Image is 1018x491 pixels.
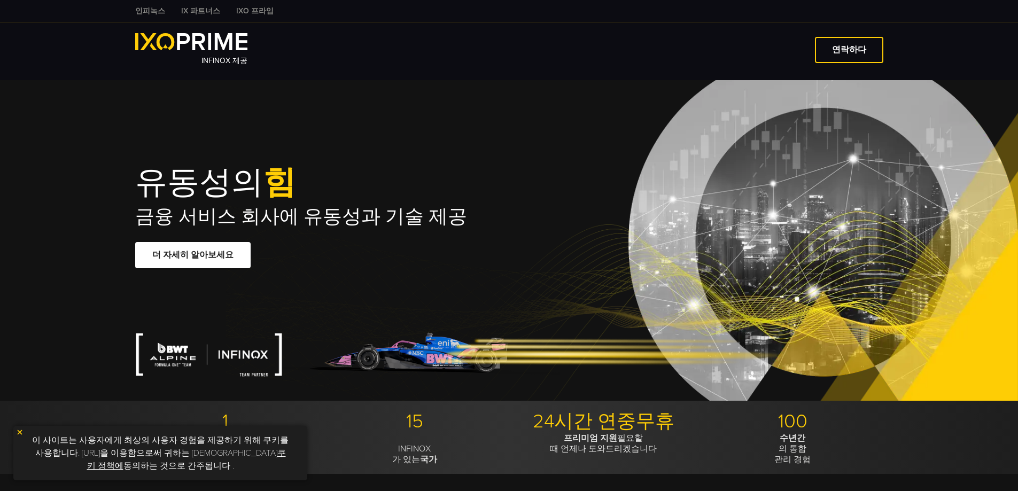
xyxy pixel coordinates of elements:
[135,205,467,228] font: 금융 서비스 회사에 유동성과 기술 제공
[152,250,234,260] font: 더 자세히 알아보세요
[228,5,282,17] a: IXO 프라임
[135,33,248,67] a: INFINOX 제공
[398,443,431,454] font: INFINOX
[779,443,806,454] font: 의 통합
[236,6,274,15] font: IXO 프라임
[778,410,807,433] font: 100
[123,461,234,471] font: 동의하는 것으로 간주됩니다 .
[222,410,228,433] font: 1
[32,435,289,458] font: 이 사이트는 사용자에게 최상의 사용자 경험을 제공하기 위해 쿠키를 사용합니다. [URL]을 이용함으로써 귀하는 [DEMOGRAPHIC_DATA]
[16,428,24,436] img: 노란색 닫기 아이콘
[392,454,420,465] font: 가 있는
[420,454,437,465] font: 국가
[406,410,423,433] font: 15
[173,5,228,17] a: IX 파트너스
[127,5,173,17] a: 인피녹스
[564,433,617,443] font: 프리미엄 지원
[263,163,296,202] font: 힘
[780,433,805,443] font: 수년간
[181,6,220,15] font: IX 파트너스
[550,443,657,454] font: 때 언제나 도와드리겠습니다
[774,454,811,465] font: 관리 경험
[135,163,263,202] font: 유동성의
[533,410,674,433] font: 24시간 연중무휴
[832,44,866,55] font: 연락하다
[135,6,165,15] font: 인피녹스
[201,56,247,65] font: INFINOX 제공
[617,433,643,443] font: 필요할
